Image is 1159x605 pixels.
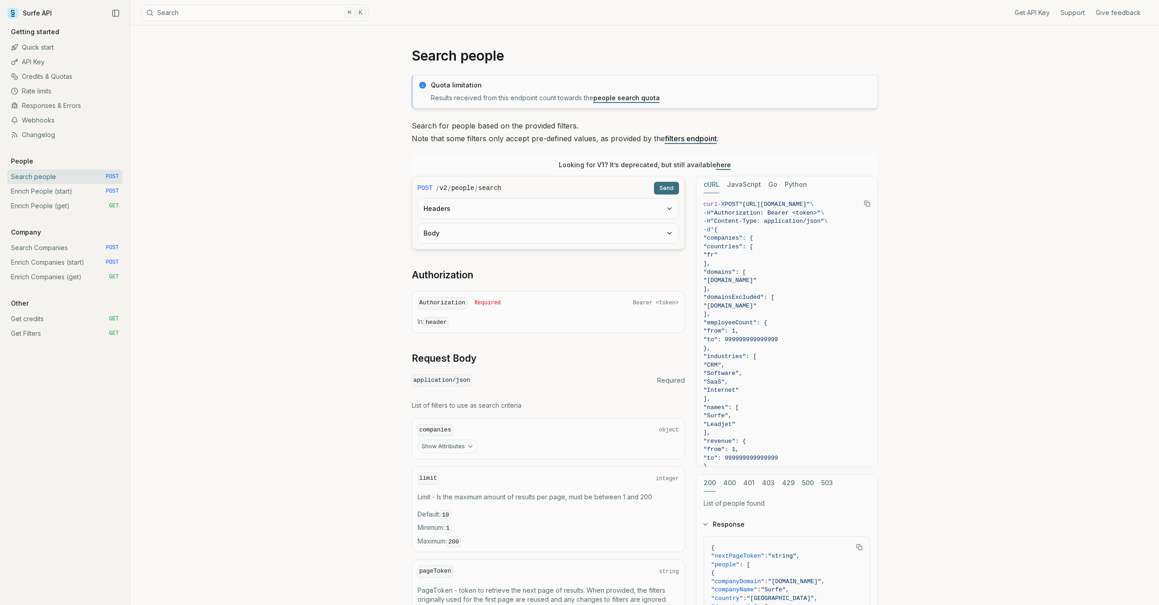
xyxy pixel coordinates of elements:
[418,537,679,547] span: Maximum :
[447,537,461,547] code: 200
[448,184,450,193] span: /
[7,326,123,341] a: Get Filters GET
[768,578,821,585] span: "[DOMAIN_NAME]"
[109,202,119,210] span: GET
[106,188,119,195] span: POST
[440,510,451,520] code: 10
[559,160,731,169] p: Looking for V1? It’s deprecated, but still available
[356,8,366,18] kbd: K
[853,540,866,554] button: Copy Text
[765,578,768,585] span: :
[418,472,439,485] code: limit
[444,523,452,533] code: 1
[704,387,739,394] span: "Internet"
[109,330,119,337] span: GET
[704,421,735,428] span: "Leadjet"
[716,161,731,169] a: here
[704,176,720,193] button: cURL
[7,241,123,255] a: Search Companies POST
[768,176,777,193] button: Go
[424,317,449,328] code: header
[747,595,814,602] span: "[GEOGRAPHIC_DATA]"
[696,513,878,536] button: Response
[704,269,746,276] span: "domains": [
[814,595,818,602] span: ,
[7,6,52,20] a: Surfe API
[782,475,795,492] button: 429
[810,201,814,208] span: \
[786,586,789,593] span: ,
[768,553,796,559] span: "string"
[1015,8,1050,17] a: Get API Key
[710,226,718,233] span: '{
[7,55,123,69] a: API Key
[665,134,717,143] a: filters endpoint
[657,376,685,385] span: Required
[802,475,814,492] button: 500
[762,475,775,492] button: 403
[418,440,478,453] button: Show Attributes
[704,226,711,233] span: -d
[757,586,761,593] span: :
[418,492,679,502] p: Limit - Is the maximum amount of results per page, must be between 1 and 200
[704,235,753,241] span: "companies": {
[704,412,732,419] span: "Surfe",
[704,455,778,461] span: "to": 999999999999999
[740,561,750,568] span: : [
[743,475,755,492] button: 401
[785,176,807,193] button: Python
[743,595,747,602] span: :
[633,299,679,307] span: Bearer <token>
[704,438,746,445] span: "revenue": {
[704,429,711,436] span: ],
[7,69,123,84] a: Credits & Quotas
[7,312,123,326] a: Get credits GET
[704,311,711,318] span: ],
[739,201,810,208] span: "[URL][DOMAIN_NAME]"
[106,173,119,180] span: POST
[418,510,679,520] span: Default :
[704,328,739,334] span: "from": 1,
[412,352,476,365] a: Request Body
[106,244,119,251] span: POST
[7,27,63,36] p: Getting started
[439,184,447,193] code: v2
[475,184,477,193] span: /
[704,379,729,385] span: "SaaS",
[821,475,833,492] button: 503
[765,553,768,559] span: :
[704,286,711,292] span: ],
[7,255,123,270] a: Enrich Companies (start) POST
[704,201,718,208] span: curl
[704,210,711,216] span: -H
[704,353,757,360] span: "industries": [
[704,475,716,492] button: 200
[418,199,679,219] button: Headers
[659,568,679,575] span: string
[710,210,821,216] span: "Authorization: Bearer <token>"
[704,404,739,411] span: "names": [
[593,94,660,102] a: people search quota
[7,169,123,184] a: Search people POST
[821,210,824,216] span: \
[7,84,123,98] a: Rate limits
[7,40,123,55] a: Quick start
[109,315,119,323] span: GET
[761,586,786,593] span: "Surfe"
[711,553,765,559] span: "nextPageToken"
[704,294,775,301] span: "domainsExcluded": [
[727,176,761,193] button: JavaScript
[821,578,825,585] span: ,
[412,401,685,410] p: List of filters to use as search criteria
[1061,8,1085,17] a: Support
[418,424,453,436] code: companies
[659,426,679,434] span: object
[711,586,757,593] span: "companyName"
[1096,8,1141,17] a: Give feedback
[7,270,123,284] a: Enrich Companies (get) GET
[475,299,501,307] span: Required
[704,251,718,258] span: "fr"
[418,565,453,578] code: pageToken
[412,374,472,387] code: application/json
[451,184,474,193] code: people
